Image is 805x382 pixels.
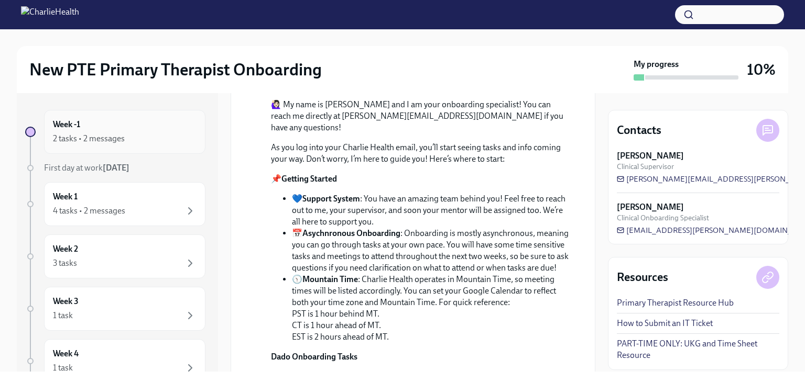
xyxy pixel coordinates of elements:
[103,163,129,173] strong: [DATE]
[617,213,709,223] span: Clinical Onboarding Specialist
[25,182,205,226] a: Week 14 tasks • 2 messages
[747,60,776,79] h3: 10%
[617,201,684,213] strong: [PERSON_NAME]
[53,296,79,307] h6: Week 3
[617,162,674,172] span: Clinical Supervisor
[302,194,360,204] strong: Support System
[21,6,79,23] img: CharlieHealth
[302,228,400,238] strong: Asychnronous Onboarding
[292,228,570,274] li: 📅 : Onboarding is mostly asynchronous, meaning you can go through tasks at your own pace. You wil...
[53,348,79,359] h6: Week 4
[617,122,661,138] h4: Contacts
[53,119,80,130] h6: Week -1
[53,362,73,374] div: 1 task
[634,59,679,70] strong: My progress
[53,310,73,321] div: 1 task
[53,243,78,255] h6: Week 2
[53,257,77,269] div: 3 tasks
[29,59,322,80] h2: New PTE Primary Therapist Onboarding
[271,99,570,133] p: 🙋🏻‍♀️ My name is [PERSON_NAME] and I am your onboarding specialist! You can reach me directly at ...
[617,318,713,329] a: How to Submit an IT Ticket
[25,110,205,154] a: Week -12 tasks • 2 messages
[44,163,129,173] span: First day at work
[25,162,205,174] a: First day at work[DATE]
[53,205,125,217] div: 4 tasks • 2 messages
[617,338,779,361] a: PART-TIME ONLY: UKG and Time Sheet Resource
[53,133,125,144] div: 2 tasks • 2 messages
[302,274,358,284] strong: Mountain Time
[617,150,684,162] strong: [PERSON_NAME]
[271,352,357,362] strong: Dado Onboarding Tasks
[292,193,570,228] li: 💙 : You have an amazing team behind you! Feel free to reach out to me, your supervisor, and soon ...
[271,142,570,165] p: As you log into your Charlie Health email, you’ll start seeing tasks and info coming your way. Do...
[53,191,78,203] h6: Week 1
[292,274,570,343] li: 🕥 : Charlie Health operates in Mountain Time, so meeting times will be listed accordingly. You ca...
[281,174,337,184] strong: Getting Started
[617,269,668,285] h4: Resources
[25,234,205,278] a: Week 23 tasks
[617,297,734,309] a: Primary Therapist Resource Hub
[25,287,205,331] a: Week 31 task
[271,173,570,185] p: 📌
